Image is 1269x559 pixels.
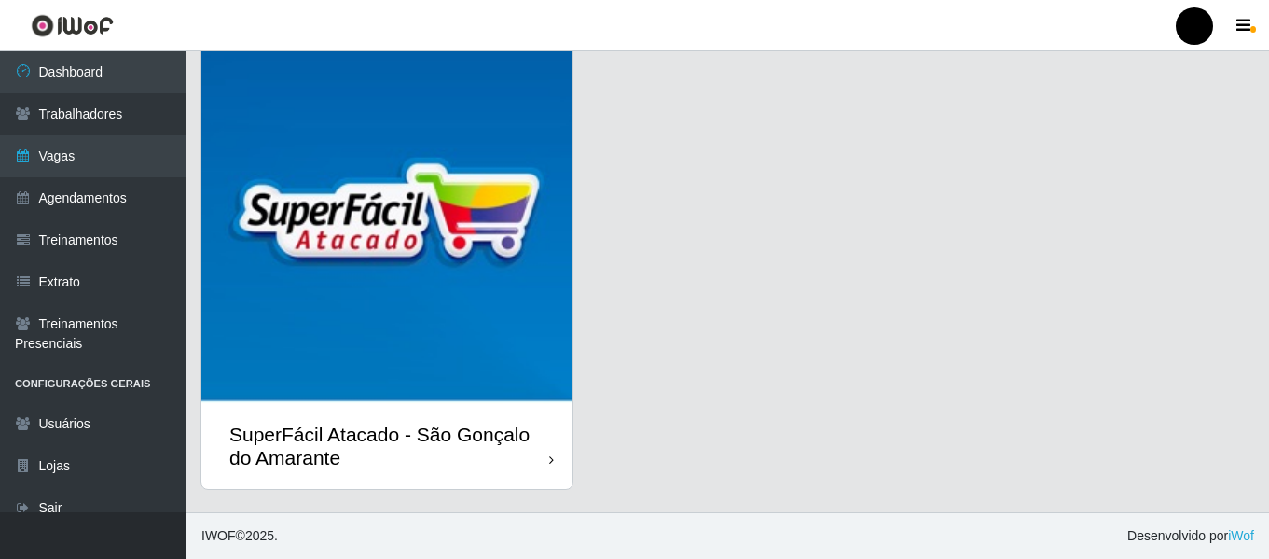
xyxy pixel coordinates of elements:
[31,14,114,37] img: CoreUI Logo
[1127,526,1254,546] span: Desenvolvido por
[1228,528,1254,543] a: iWof
[201,33,572,488] a: SuperFácil Atacado - São Gonçalo do Amarante
[201,528,236,543] span: IWOF
[229,423,549,469] div: SuperFácil Atacado - São Gonçalo do Amarante
[201,33,572,404] img: cardImg
[201,526,278,546] span: © 2025 .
